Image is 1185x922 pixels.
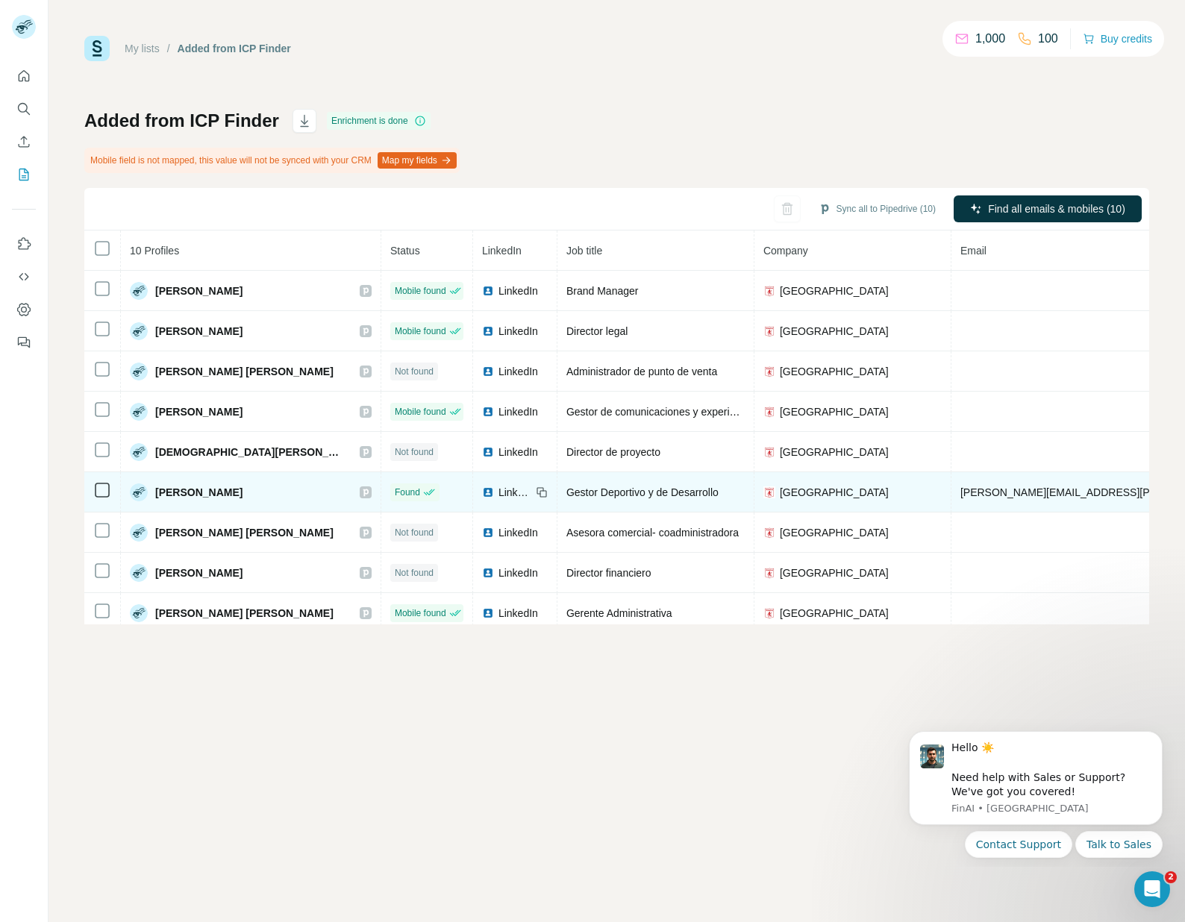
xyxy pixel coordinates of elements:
span: [GEOGRAPHIC_DATA] [780,606,889,621]
img: company-logo [763,406,775,418]
span: LinkedIn [498,404,538,419]
button: Buy credits [1083,28,1152,49]
span: Found [395,486,420,499]
img: Surfe Logo [84,36,110,61]
a: My lists [125,43,160,54]
span: [PERSON_NAME] [PERSON_NAME] [155,606,334,621]
img: company-logo [763,285,775,297]
span: [GEOGRAPHIC_DATA] [780,404,889,419]
img: Avatar [130,282,148,300]
span: Gestor de comunicaciones y experiencia del hincha. [566,406,808,418]
span: [GEOGRAPHIC_DATA] [780,525,889,540]
span: LinkedIn [498,324,538,339]
span: Company [763,245,808,257]
img: LinkedIn logo [482,607,494,619]
img: company-logo [763,567,775,579]
button: Feedback [12,329,36,356]
button: Search [12,95,36,122]
button: Enrich CSV [12,128,36,155]
span: 2 [1165,871,1177,883]
span: Status [390,245,420,257]
span: LinkedIn [498,364,538,379]
span: Email [960,245,987,257]
span: [GEOGRAPHIC_DATA] [780,445,889,460]
span: Gestor Deportivo y de Desarrollo [566,486,719,498]
span: Asesora comercial- coadministradora [566,527,739,539]
img: company-logo [763,366,775,377]
img: Avatar [130,443,148,461]
span: Director de proyecto [566,446,660,458]
span: LinkedIn [498,283,538,298]
span: [DEMOGRAPHIC_DATA][PERSON_NAME] [155,445,345,460]
img: Avatar [130,604,148,622]
span: LinkedIn [482,245,522,257]
img: company-logo [763,446,775,458]
span: Mobile found [395,606,446,620]
span: Mobile found [395,324,446,338]
span: Not found [395,445,434,459]
span: Director legal [566,325,628,337]
img: LinkedIn logo [482,527,494,539]
img: Avatar [130,363,148,380]
span: LinkedIn [498,445,538,460]
img: LinkedIn logo [482,446,494,458]
span: Brand Manager [566,285,639,297]
h1: Added from ICP Finder [84,109,279,133]
span: [GEOGRAPHIC_DATA] [780,364,889,379]
button: Find all emails & mobiles (10) [954,195,1142,222]
span: [GEOGRAPHIC_DATA] [780,283,889,298]
div: Mobile field is not mapped, this value will not be synced with your CRM [84,148,460,173]
p: 1,000 [975,30,1005,48]
img: company-logo [763,486,775,498]
button: Map my fields [378,152,457,169]
img: Avatar [130,524,148,542]
button: My lists [12,161,36,188]
span: [PERSON_NAME] [155,283,243,298]
iframe: Intercom notifications mensaje [887,718,1185,867]
button: Use Surfe API [12,263,36,290]
span: [PERSON_NAME] [155,565,243,580]
span: [PERSON_NAME] [PERSON_NAME] [155,364,334,379]
img: Avatar [130,403,148,421]
span: Job title [566,245,602,257]
span: Mobile found [395,405,446,418]
iframe: Intercom live chat [1134,871,1170,907]
span: LinkedIn [498,606,538,621]
span: [GEOGRAPHIC_DATA] [780,485,889,500]
button: Dashboard [12,296,36,323]
img: company-logo [763,527,775,539]
span: 10 Profiles [130,245,179,257]
img: company-logo [763,325,775,337]
img: Avatar [130,483,148,501]
span: [PERSON_NAME] [PERSON_NAME] [155,525,334,540]
button: Quick start [12,63,36,90]
span: Not found [395,365,434,378]
span: Not found [395,566,434,580]
img: LinkedIn logo [482,406,494,418]
img: LinkedIn logo [482,486,494,498]
span: Not found [395,526,434,539]
span: [PERSON_NAME] [155,404,243,419]
span: LinkedIn [498,525,538,540]
img: Avatar [12,15,36,39]
span: [GEOGRAPHIC_DATA] [780,324,889,339]
button: Sync all to Pipedrive (10) [808,198,946,220]
button: Use Surfe on LinkedIn [12,230,36,257]
span: Gerente Administrativa [566,607,672,619]
img: Avatar [130,564,148,582]
div: Added from ICP Finder [178,41,291,56]
span: LinkedIn [498,565,538,580]
img: Avatar [130,322,148,340]
img: LinkedIn logo [482,366,494,377]
span: Mobile found [395,284,446,298]
li: / [167,41,170,56]
span: Find all emails & mobiles (10) [988,201,1125,216]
